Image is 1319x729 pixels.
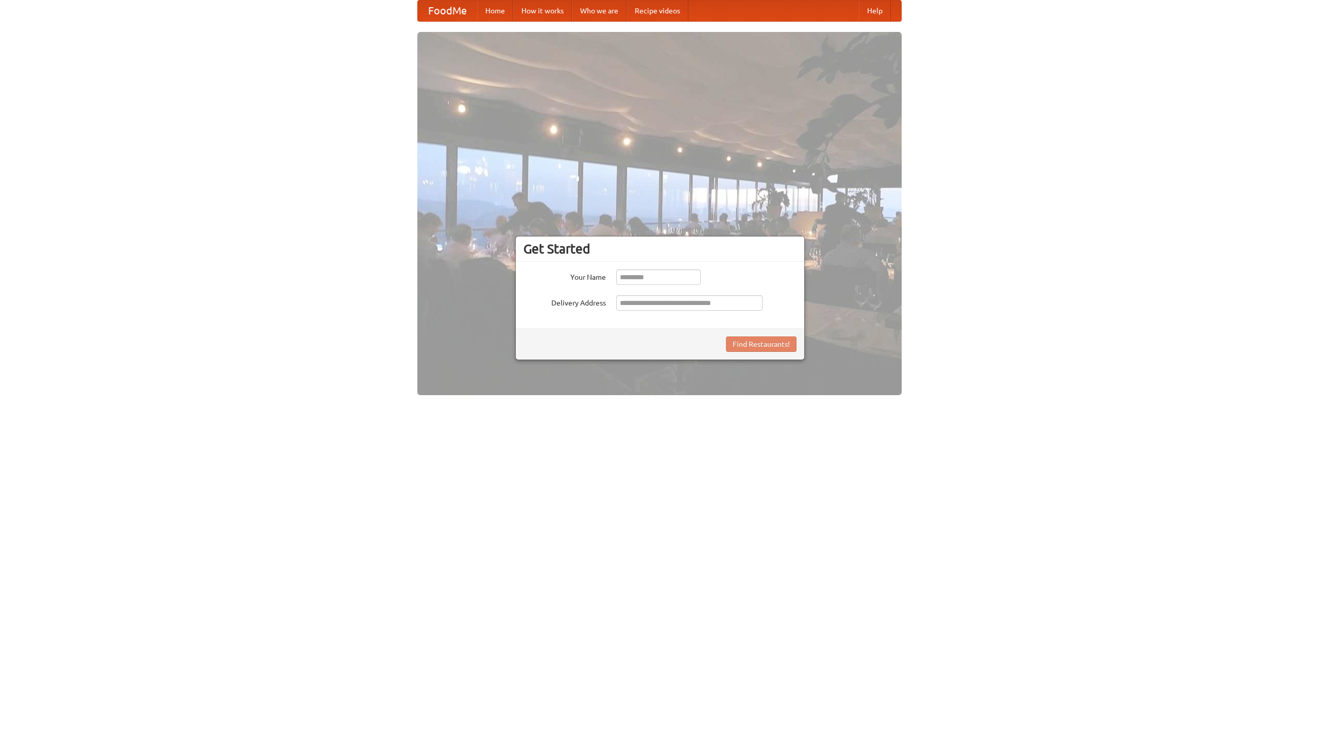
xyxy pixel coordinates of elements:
button: Find Restaurants! [726,336,797,352]
h3: Get Started [523,241,797,257]
a: Recipe videos [627,1,688,21]
a: Home [477,1,513,21]
a: Who we are [572,1,627,21]
a: How it works [513,1,572,21]
a: Help [859,1,891,21]
a: FoodMe [418,1,477,21]
label: Delivery Address [523,295,606,308]
label: Your Name [523,269,606,282]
